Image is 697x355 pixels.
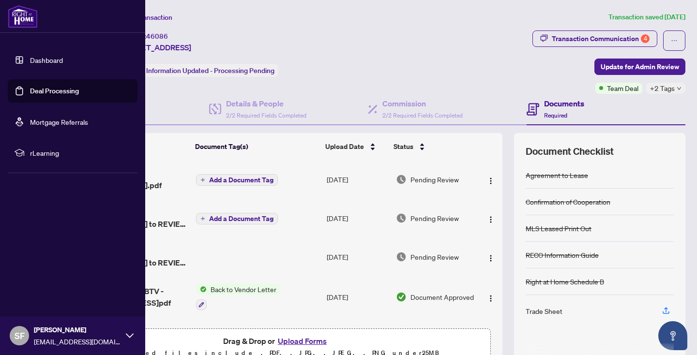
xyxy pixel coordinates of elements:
span: 2/2 Required Fields Completed [382,112,463,119]
h4: Details & People [226,98,306,109]
td: [DATE] [323,199,392,237]
h4: Documents [544,98,584,109]
span: [PERSON_NAME] [34,325,121,335]
button: Logo [483,249,499,265]
th: Upload Date [321,133,390,160]
span: down [677,86,682,91]
img: Logo [487,254,495,262]
img: Status Icon [196,284,207,295]
button: Open asap [658,321,687,350]
div: Status: [120,64,278,77]
button: Transaction Communication4 [532,30,657,47]
th: Status [390,133,475,160]
button: Logo [483,172,499,187]
span: Pending Review [410,251,459,262]
button: Add a Document Tag [196,213,278,224]
span: Document Approved [410,292,474,302]
span: Upload Date [325,141,364,152]
span: plus [200,177,205,182]
button: Upload Forms [275,335,330,347]
span: Update for Admin Review [601,59,679,74]
span: Back to Vendor Letter [207,284,280,295]
img: Document Status [396,292,407,302]
span: Information Updated - Processing Pending [146,66,274,75]
button: Add a Document Tag [196,174,278,186]
div: Right at Home Schedule B [526,276,604,287]
span: Team Deal [607,83,638,93]
button: Logo [483,210,499,226]
img: Document Status [396,213,407,223]
button: Logo [483,289,499,305]
button: Add a Document Tag [196,212,278,225]
img: Document Status [396,251,407,262]
a: Mortgage Referrals [30,118,88,126]
span: plus [200,216,205,221]
span: [EMAIL_ADDRESS][DOMAIN_NAME] [34,336,121,347]
td: [DATE] [323,276,392,318]
span: SF [15,329,25,342]
span: 46086 [146,32,168,41]
div: Transaction Communication [552,31,650,46]
img: Logo [487,216,495,223]
button: Status IconBack to Vendor Letter [196,284,280,310]
span: 2/2 Required Fields Completed [226,112,306,119]
span: rLearning [30,148,131,158]
span: Add a Document Tag [209,177,273,183]
span: Drag & Drop or [223,335,330,347]
span: Pending Review [410,174,459,185]
span: Pending Review [410,213,459,223]
span: ellipsis [671,37,678,44]
th: Document Tag(s) [191,133,321,160]
span: [STREET_ADDRESS] [120,42,191,53]
div: Trade Sheet [526,306,562,316]
div: Confirmation of Cooperation [526,196,610,207]
span: Required [544,112,567,119]
span: Add a Document Tag [209,215,273,222]
div: RECO Information Guide [526,250,599,260]
span: View Transaction [121,13,172,22]
div: MLS Leased Print Out [526,223,591,234]
a: Deal Processing [30,87,79,95]
article: Transaction saved [DATE] [608,12,685,23]
td: [DATE] [323,160,392,199]
div: 4 [641,34,650,43]
img: Logo [487,295,495,302]
h4: Commission [382,98,463,109]
img: logo [8,5,38,28]
img: Document Status [396,174,407,185]
span: +2 Tags [650,83,675,94]
span: Document Checklist [526,145,614,158]
img: Logo [487,177,495,185]
a: Dashboard [30,56,63,64]
button: Update for Admin Review [594,59,685,75]
div: Agreement to Lease [526,170,588,180]
span: Status [394,141,413,152]
td: [DATE] [323,237,392,276]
